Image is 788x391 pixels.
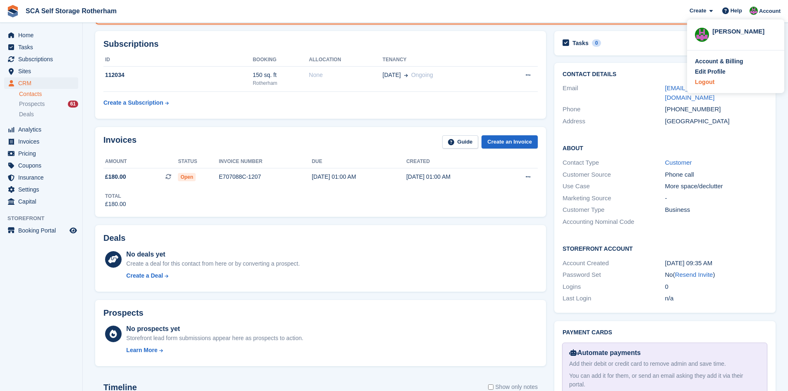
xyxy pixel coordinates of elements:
[103,155,178,168] th: Amount
[665,294,767,303] div: n/a
[665,282,767,292] div: 0
[18,160,68,171] span: Coupons
[19,110,34,118] span: Deals
[253,53,309,67] th: Booking
[103,53,253,67] th: ID
[563,158,665,168] div: Contact Type
[18,136,68,147] span: Invoices
[406,155,501,168] th: Created
[673,271,715,278] span: ( )
[563,182,665,191] div: Use Case
[563,294,665,303] div: Last Login
[18,29,68,41] span: Home
[4,136,78,147] a: menu
[18,124,68,135] span: Analytics
[4,196,78,207] a: menu
[18,225,68,236] span: Booking Portal
[126,271,299,280] a: Create a Deal
[309,53,383,67] th: Allocation
[759,7,781,15] span: Account
[7,214,82,223] span: Storefront
[19,100,45,108] span: Prospects
[4,124,78,135] a: menu
[19,100,78,108] a: Prospects 61
[126,271,163,280] div: Create a Deal
[695,57,743,66] div: Account & Billing
[103,71,253,79] div: 112034
[665,84,721,101] a: [EMAIL_ADDRESS][DOMAIN_NAME]
[563,217,665,227] div: Accounting Nominal Code
[563,270,665,280] div: Password Set
[563,144,767,152] h2: About
[383,71,401,79] span: [DATE]
[695,78,714,86] div: Logout
[105,173,126,181] span: £180.00
[563,84,665,102] div: Email
[253,71,309,79] div: 150 sq. ft
[563,117,665,126] div: Address
[253,79,309,87] div: Rotherham
[219,173,312,181] div: E707088C-1207
[103,98,163,107] div: Create a Subscription
[4,172,78,183] a: menu
[695,28,709,42] img: Sarah Race
[18,77,68,89] span: CRM
[18,172,68,183] span: Insurance
[18,65,68,77] span: Sites
[665,205,767,215] div: Business
[665,194,767,203] div: -
[563,71,767,78] h2: Contact Details
[563,194,665,203] div: Marketing Source
[563,170,665,180] div: Customer Source
[569,372,760,389] div: You can add it for them, or send an email asking they add it via their portal.
[18,53,68,65] span: Subscriptions
[18,184,68,195] span: Settings
[219,155,312,168] th: Invoice number
[569,348,760,358] div: Automate payments
[695,57,776,66] a: Account & Billing
[103,39,538,49] h2: Subscriptions
[126,346,303,355] a: Learn More
[712,27,776,34] div: [PERSON_NAME]
[665,182,767,191] div: More space/declutter
[665,117,767,126] div: [GEOGRAPHIC_DATA]
[18,196,68,207] span: Capital
[68,225,78,235] a: Preview store
[19,110,78,119] a: Deals
[665,170,767,180] div: Phone call
[442,135,479,149] a: Guide
[569,360,760,368] div: Add their debit or credit card to remove admin and save time.
[312,173,406,181] div: [DATE] 01:00 AM
[4,77,78,89] a: menu
[4,148,78,159] a: menu
[309,71,383,79] div: None
[695,67,726,76] div: Edit Profile
[592,39,601,47] div: 0
[572,39,589,47] h2: Tasks
[4,41,78,53] a: menu
[563,205,665,215] div: Customer Type
[4,29,78,41] a: menu
[312,155,406,168] th: Due
[690,7,706,15] span: Create
[731,7,742,15] span: Help
[665,270,767,280] div: No
[563,282,665,292] div: Logins
[105,192,126,200] div: Total
[665,159,692,166] a: Customer
[19,90,78,98] a: Contacts
[675,271,713,278] a: Resend Invite
[563,244,767,252] h2: Storefront Account
[750,7,758,15] img: Sarah Race
[18,148,68,159] span: Pricing
[178,173,196,181] span: Open
[563,105,665,114] div: Phone
[103,135,137,149] h2: Invoices
[126,249,299,259] div: No deals yet
[105,200,126,209] div: £180.00
[68,101,78,108] div: 61
[4,225,78,236] a: menu
[103,308,144,318] h2: Prospects
[22,4,120,18] a: SCA Self Storage Rotherham
[126,324,303,334] div: No prospects yet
